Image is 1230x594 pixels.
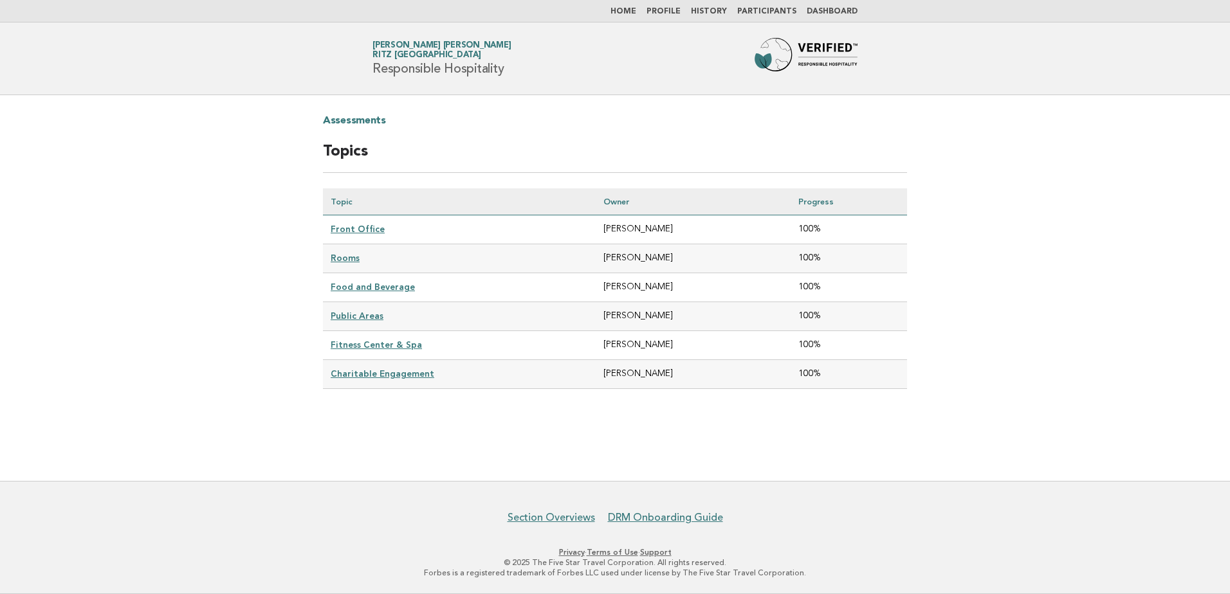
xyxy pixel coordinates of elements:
[737,8,796,15] a: Participants
[807,8,858,15] a: Dashboard
[372,41,511,59] a: [PERSON_NAME] [PERSON_NAME]Ritz [GEOGRAPHIC_DATA]
[610,8,636,15] a: Home
[608,511,723,524] a: DRM Onboarding Guide
[331,310,383,321] a: Public Areas
[221,568,1009,578] p: Forbes is a registered trademark of Forbes LLC used under license by The Five Star Travel Corpora...
[221,547,1009,557] p: · ·
[372,42,511,75] h1: Responsible Hospitality
[640,548,672,557] a: Support
[791,244,907,273] td: 100%
[372,51,481,60] span: Ritz [GEOGRAPHIC_DATA]
[323,188,596,215] th: Topic
[791,360,907,389] td: 100%
[791,188,907,215] th: Progress
[791,302,907,331] td: 100%
[596,302,791,331] td: [PERSON_NAME]
[791,273,907,302] td: 100%
[755,38,858,79] img: Forbes Travel Guide
[587,548,638,557] a: Terms of Use
[559,548,585,557] a: Privacy
[596,273,791,302] td: [PERSON_NAME]
[331,282,415,292] a: Food and Beverage
[691,8,727,15] a: History
[323,111,386,131] a: Assessments
[596,244,791,273] td: [PERSON_NAME]
[596,331,791,360] td: [PERSON_NAME]
[596,188,791,215] th: Owner
[647,8,681,15] a: Profile
[596,360,791,389] td: [PERSON_NAME]
[331,253,360,263] a: Rooms
[331,224,385,234] a: Front Office
[221,557,1009,568] p: © 2025 The Five Star Travel Corporation. All rights reserved.
[331,368,434,379] a: Charitable Engagement
[508,511,595,524] a: Section Overviews
[323,141,907,173] h2: Topics
[331,339,422,350] a: Fitness Center & Spa
[791,215,907,244] td: 100%
[596,215,791,244] td: [PERSON_NAME]
[791,331,907,360] td: 100%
